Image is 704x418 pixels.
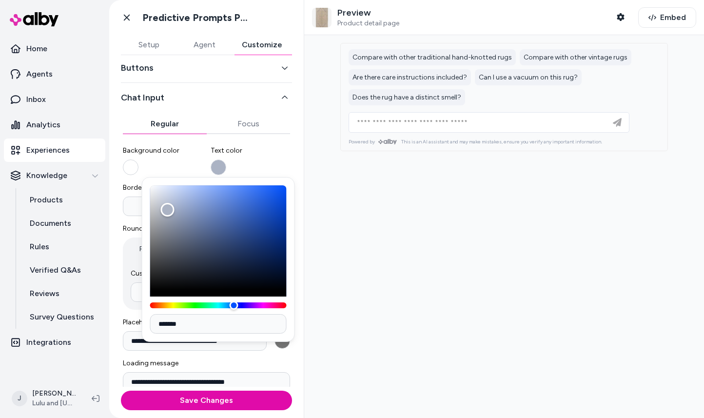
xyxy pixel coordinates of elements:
[638,7,696,28] button: Embed
[312,8,332,27] img: Marthe One-Of-A-Kind Vintage Rug, 4'3" x 8'6"
[26,43,47,55] p: Home
[20,212,105,235] a: Documents
[20,282,105,305] a: Reviews
[123,358,290,368] span: Loading message
[142,12,252,24] h1: Predictive Prompts PDP
[123,331,267,351] input: Placeholder text
[121,391,292,410] button: Save Changes
[232,35,292,55] button: Customize
[121,104,292,413] div: Chat Input
[123,318,290,327] span: Placeholder text
[131,269,282,279] label: Custom rounded corners
[12,391,27,406] span: J
[26,337,71,348] p: Integrations
[123,183,290,193] span: Border
[207,114,291,134] button: Focus
[121,61,292,75] button: Buttons
[121,91,292,104] button: Chat Input
[211,146,291,156] span: Text color
[4,331,105,354] a: Integrations
[211,159,226,175] button: Text color
[30,194,63,206] p: Products
[123,372,290,392] input: Loading messageThis is the default message that appears when users ask a question and is waiting ...
[30,241,49,253] p: Rules
[10,12,59,26] img: alby Logo
[150,185,287,291] div: Color
[123,224,290,234] span: Rounded corners
[30,288,59,299] p: Reviews
[20,305,105,329] a: Survey Questions
[123,114,207,134] button: Regular
[125,239,161,259] button: Pill
[123,146,203,156] span: Background color
[123,159,138,175] button: Background color
[4,88,105,111] a: Inbox
[26,94,46,105] p: Inbox
[6,383,84,414] button: J[PERSON_NAME]Lulu and [US_STATE]
[20,235,105,259] a: Rules
[30,264,81,276] p: Verified Q&As
[150,302,287,308] div: Hue
[176,35,232,55] button: Agent
[26,119,60,131] p: Analytics
[337,19,399,28] span: Product detail page
[4,37,105,60] a: Home
[123,201,239,211] input: Borderpx
[32,389,76,398] p: [PERSON_NAME]
[4,164,105,187] button: Knowledge
[20,259,105,282] a: Verified Q&As
[30,218,71,229] p: Documents
[4,139,105,162] a: Experiences
[20,188,105,212] a: Products
[4,62,105,86] a: Agents
[32,398,76,408] span: Lulu and [US_STATE]
[337,7,399,19] p: Preview
[121,35,176,55] button: Setup
[26,144,70,156] p: Experiences
[4,113,105,137] a: Analytics
[26,170,67,181] p: Knowledge
[30,311,94,323] p: Survey Questions
[26,68,53,80] p: Agents
[660,12,686,23] span: Embed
